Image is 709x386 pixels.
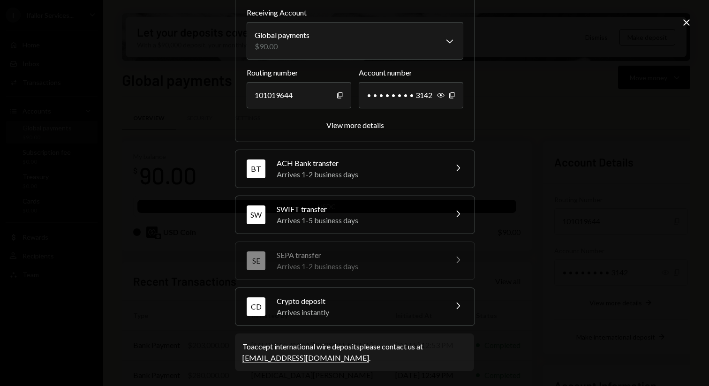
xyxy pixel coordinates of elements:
button: BTACH Bank transferArrives 1-2 business days [235,150,475,188]
button: CDCrypto depositArrives instantly [235,288,475,325]
div: SEPA transfer [277,250,441,261]
div: • • • • • • • • 3142 [359,82,463,108]
div: Arrives instantly [277,307,441,318]
div: ACH Bank transfer [277,158,441,169]
div: BT [247,159,265,178]
a: [EMAIL_ADDRESS][DOMAIN_NAME] [242,353,369,363]
label: Receiving Account [247,7,463,18]
div: CD [247,297,265,316]
div: Arrives 1-2 business days [277,169,441,180]
div: View more details [326,121,384,129]
button: View more details [326,121,384,130]
button: SWSWIFT transferArrives 1-5 business days [235,196,475,234]
label: Account number [359,67,463,78]
div: SW [247,205,265,224]
div: To accept international wire deposits please contact us at . [242,341,467,363]
label: Routing number [247,67,351,78]
button: Receiving Account [247,22,463,60]
button: SESEPA transferArrives 1-2 business days [235,242,475,280]
div: SE [247,251,265,270]
div: Arrives 1-2 business days [277,261,441,272]
div: Arrives 1-5 business days [277,215,441,226]
div: Crypto deposit [277,295,441,307]
div: 101019644 [247,82,351,108]
div: SWIFT transfer [277,204,441,215]
div: WTWire transferArrives 1-2 business days [247,7,463,130]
